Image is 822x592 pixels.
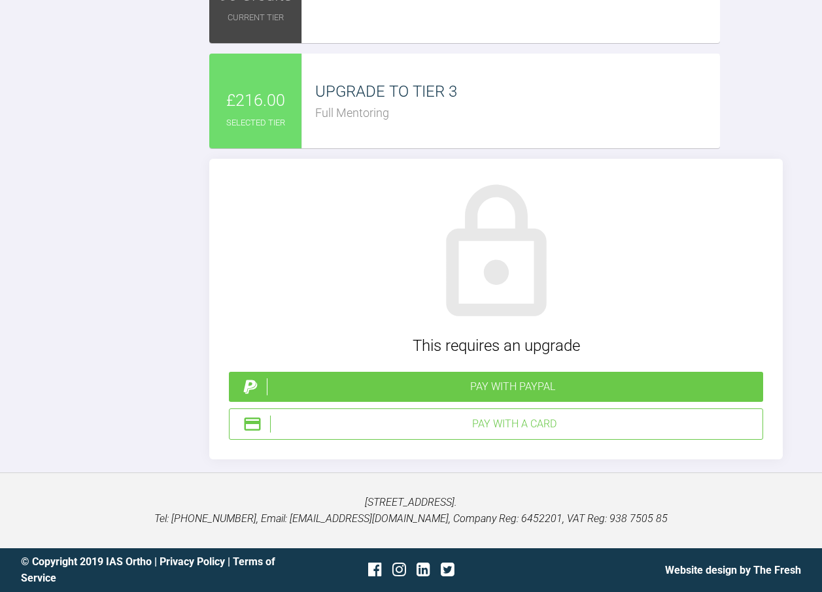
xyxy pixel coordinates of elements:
div: This requires an upgrade [229,333,763,358]
img: lock.6dc949b6.svg [421,178,572,329]
div: Full Mentoring [315,104,720,123]
a: Privacy Policy [160,555,225,568]
div: Pay with a Card [270,416,757,433]
div: © Copyright 2019 IAS Ortho | | [21,553,281,587]
div: Pay with PayPal [267,378,758,395]
p: [STREET_ADDRESS]. Tel: [PHONE_NUMBER], Email: [EMAIL_ADDRESS][DOMAIN_NAME], Company Reg: 6452201,... [21,494,801,527]
img: stripeIcon.ae7d7783.svg [243,414,262,434]
span: £216.00 [226,88,285,114]
span: UPGRADE TO TIER 3 [315,82,457,101]
img: paypal.a7a4ce45.svg [241,377,260,397]
a: Website design by The Fresh [665,564,801,576]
